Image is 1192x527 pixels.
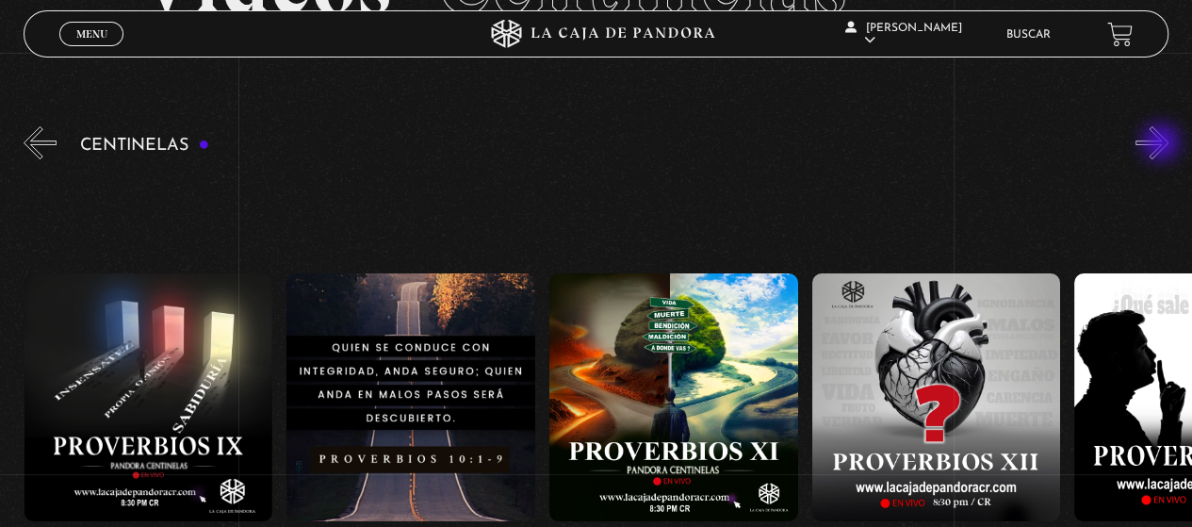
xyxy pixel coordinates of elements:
a: View your shopping cart [1107,22,1133,47]
button: Next [1135,126,1168,159]
span: [PERSON_NAME] [845,23,962,46]
span: Menu [76,28,107,40]
a: Buscar [1006,29,1051,41]
h3: Centinelas [80,137,209,155]
button: Previous [24,126,57,159]
span: Cerrar [70,44,114,58]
